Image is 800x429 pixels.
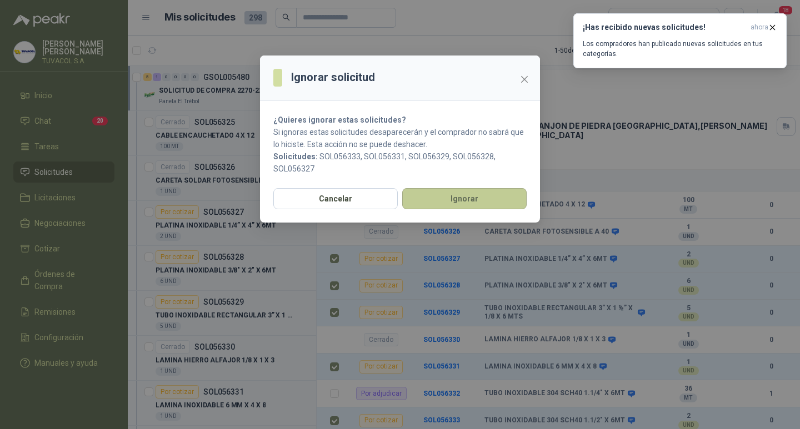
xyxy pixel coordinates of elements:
h3: Ignorar solicitud [291,69,375,86]
span: close [520,75,529,84]
button: Close [516,70,533,88]
strong: ¿Quieres ignorar estas solicitudes? [273,115,406,124]
b: Solicitudes: [273,152,318,161]
button: Ignorar [402,188,527,209]
button: Cancelar [273,188,398,209]
p: SOL056333, SOL056331, SOL056329, SOL056328, SOL056327 [273,150,527,175]
p: Si ignoras estas solicitudes desaparecerán y el comprador no sabrá que lo hiciste. Esta acción no... [273,126,527,150]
